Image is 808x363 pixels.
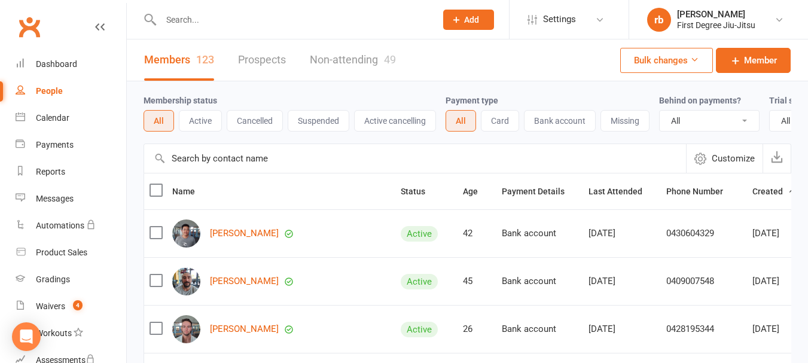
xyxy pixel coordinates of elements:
div: 0409007548 [666,276,742,286]
div: Gradings [36,274,70,284]
div: 49 [384,53,396,66]
a: Payments [16,132,126,158]
span: Settings [543,6,576,33]
button: Payment Details [502,184,578,199]
a: [PERSON_NAME] [210,276,279,286]
div: 123 [196,53,214,66]
label: Membership status [144,96,217,105]
span: Name [172,187,208,196]
a: Dashboard [16,51,126,78]
div: Active [401,226,438,242]
button: Bank account [524,110,596,132]
span: 4 [73,300,83,310]
button: Age [463,184,491,199]
div: 42 [463,228,491,239]
div: 26 [463,324,491,334]
a: Members123 [144,39,214,81]
span: Payment Details [502,187,578,196]
div: [DATE] [589,324,655,334]
input: Search by contact name [144,144,686,173]
div: [DATE] [589,228,655,239]
a: Clubworx [14,12,44,42]
div: [DATE] [752,324,796,334]
button: All [144,110,174,132]
button: Name [172,184,208,199]
label: Payment type [446,96,498,105]
img: Kerry [172,219,200,248]
img: Mario [172,267,200,295]
button: Bulk changes [620,48,713,73]
a: People [16,78,126,105]
div: Open Intercom Messenger [12,322,41,351]
button: Active cancelling [354,110,436,132]
button: Phone Number [666,184,736,199]
div: Messages [36,194,74,203]
button: Last Attended [589,184,655,199]
a: Non-attending49 [310,39,396,81]
a: Member [716,48,791,73]
img: Jimmy [172,315,200,343]
span: Customize [712,151,755,166]
a: Prospects [238,39,286,81]
button: Missing [600,110,650,132]
div: 45 [463,276,491,286]
span: Member [744,53,777,68]
div: 0430604329 [666,228,742,239]
span: Status [401,187,438,196]
div: Dashboard [36,59,77,69]
button: Created [752,184,796,199]
button: Card [481,110,519,132]
div: [PERSON_NAME] [677,9,755,20]
div: Bank account [502,276,578,286]
div: First Degree Jiu-Jitsu [677,20,755,30]
a: Workouts [16,320,126,347]
div: [DATE] [589,276,655,286]
div: Calendar [36,113,69,123]
a: Gradings [16,266,126,293]
span: Phone Number [666,187,736,196]
div: [DATE] [752,276,796,286]
button: Cancelled [227,110,283,132]
div: Bank account [502,228,578,239]
div: Active [401,322,438,337]
span: Last Attended [589,187,655,196]
a: Calendar [16,105,126,132]
div: Payments [36,140,74,150]
a: [PERSON_NAME] [210,324,279,334]
div: [DATE] [752,228,796,239]
button: Customize [686,144,763,173]
button: Add [443,10,494,30]
span: Age [463,187,491,196]
input: Search... [157,11,428,28]
div: 0428195344 [666,324,742,334]
div: Reports [36,167,65,176]
button: Active [179,110,222,132]
div: Bank account [502,324,578,334]
div: Active [401,274,438,289]
label: Behind on payments? [659,96,741,105]
a: Reports [16,158,126,185]
div: Automations [36,221,84,230]
a: Product Sales [16,239,126,266]
span: Created [752,187,796,196]
div: Product Sales [36,248,87,257]
div: Waivers [36,301,65,311]
button: All [446,110,476,132]
a: Automations [16,212,126,239]
button: Suspended [288,110,349,132]
span: Add [464,15,479,25]
a: Messages [16,185,126,212]
a: [PERSON_NAME] [210,228,279,239]
div: Workouts [36,328,72,338]
a: Waivers 4 [16,293,126,320]
button: Status [401,184,438,199]
div: People [36,86,63,96]
div: rb [647,8,671,32]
